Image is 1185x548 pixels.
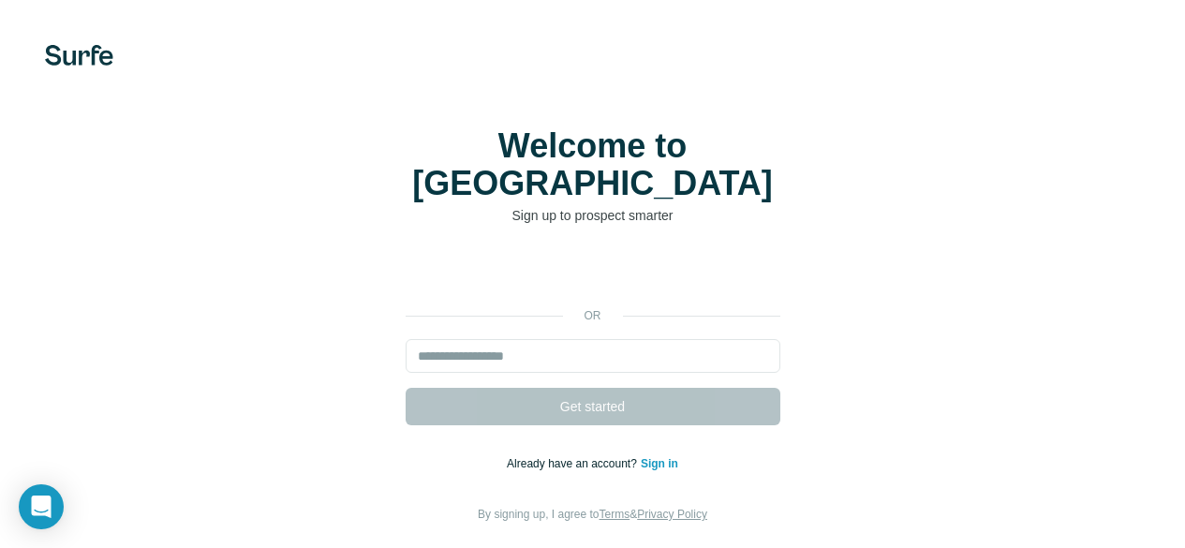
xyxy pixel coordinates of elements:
a: Privacy Policy [637,508,707,521]
a: Sign in [641,457,678,470]
p: Sign up to prospect smarter [406,206,780,225]
a: Terms [600,508,630,521]
img: Surfe's logo [45,45,113,66]
h1: Welcome to [GEOGRAPHIC_DATA] [406,127,780,202]
span: By signing up, I agree to & [478,508,707,521]
p: or [563,307,623,324]
iframe: Sign in with Google Button [396,253,790,294]
span: Already have an account? [507,457,641,470]
div: Open Intercom Messenger [19,484,64,529]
